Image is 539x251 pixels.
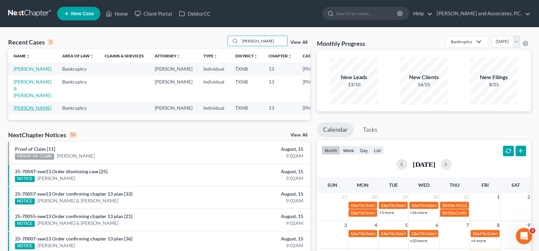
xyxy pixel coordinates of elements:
[288,54,292,58] i: unfold_more
[15,213,132,219] a: 25-70055-swe13 Order confirming chapter 13 plan [21]
[57,153,95,159] a: [PERSON_NAME]
[432,193,439,201] span: 30
[175,7,214,20] a: DebtorCC
[214,54,218,58] i: unfold_more
[496,193,500,201] span: 1
[297,75,350,102] td: [PHONE_NUMBER]
[400,73,448,81] div: New Clients
[90,54,94,58] i: unfold_more
[15,191,132,197] a: 25-70057-swe13 Order confirming chapter 13 plan [33]
[317,39,365,48] h3: Monthly Progress
[496,221,500,229] span: 8
[149,62,198,75] td: [PERSON_NAME]
[14,53,30,58] a: Nameunfold_more
[358,203,454,208] span: File Date for [PERSON_NAME][GEOGRAPHIC_DATA]
[263,102,297,114] td: 13
[418,182,429,188] span: Wed
[410,238,427,243] a: +20 more
[15,146,55,152] a: Proof of Claim [11]
[8,131,77,139] div: NextChapter Notices
[351,203,357,208] span: 12a
[102,7,131,20] a: Home
[470,73,518,81] div: New Filings
[433,7,530,20] a: [PERSON_NAME] and Associates, P.C.
[230,102,263,114] td: TXNB
[358,210,449,215] span: File Date for [PERSON_NAME] & [PERSON_NAME]
[470,81,518,88] div: 8/25
[57,102,99,114] td: Bankruptcy
[351,231,357,236] span: 12a
[381,203,388,208] span: 12a
[198,75,230,102] td: Individual
[254,54,258,58] i: unfold_more
[15,168,107,174] a: 25-70047-swe13 Order dismissing case [25]
[388,231,443,236] span: File Date for [PERSON_NAME]
[15,154,54,160] div: PROOF OF CLAIM
[263,75,297,102] td: 13
[212,242,303,249] div: 9:02AM
[37,175,75,182] a: [PERSON_NAME]
[400,81,448,88] div: 16/25
[290,40,307,45] a: View All
[389,182,398,188] span: Tue
[14,79,51,98] a: [PERSON_NAME] & [PERSON_NAME]
[463,193,470,201] span: 31
[341,193,348,201] span: 27
[322,146,340,155] button: month
[297,102,350,114] td: [PHONE_NUMBER]
[340,146,357,155] button: week
[57,62,99,75] td: Bankruptcy
[37,197,118,204] a: [PERSON_NAME] & [PERSON_NAME]
[527,221,531,229] span: 9
[15,221,35,227] div: NOTICE
[15,198,35,204] div: NOTICE
[149,102,198,114] td: [PERSON_NAME]
[527,193,531,201] span: 2
[8,38,54,46] div: Recent Cases
[471,238,486,243] a: +6 more
[466,221,470,229] span: 7
[230,75,263,102] td: TXNB
[71,11,94,16] span: New Case
[14,105,51,111] a: [PERSON_NAME]
[379,210,394,215] a: +5 more
[357,182,369,188] span: Mon
[15,243,35,249] div: NOTICE
[290,133,307,138] a: View All
[511,182,520,188] span: Sat
[15,176,35,182] div: NOTICE
[343,221,348,229] span: 3
[419,231,509,236] span: File Date for [PERSON_NAME] & [PERSON_NAME]
[357,122,384,137] a: Tasks
[442,210,455,215] span: 10:15a
[240,36,287,46] input: Search by name...
[212,175,303,182] div: 9:02AM
[413,161,435,168] h2: [DATE]
[351,210,357,215] span: 12a
[303,53,324,58] a: Case Nounfold_more
[212,168,303,175] div: August, 15
[336,7,398,20] input: Search by name...
[57,75,99,102] td: Bankruptcy
[435,221,439,229] span: 6
[381,231,388,236] span: 12a
[212,153,303,159] div: 9:02AM
[198,62,230,75] td: Individual
[155,53,181,58] a: Attorneyunfold_more
[330,73,378,81] div: New Leads
[203,53,218,58] a: Typeunfold_more
[317,122,354,137] a: Calendar
[15,236,132,241] a: 25-70007-swe13 Order confirming chapter 13 plan [36]
[450,182,459,188] span: Thu
[530,228,535,233] span: 3
[410,210,427,215] a: +36 more
[297,62,350,75] td: [PHONE_NUMBER]
[69,132,77,138] div: 10
[235,53,258,58] a: Districtunfold_more
[374,221,378,229] span: 4
[451,39,472,44] div: Bankruptcy
[37,220,118,227] a: [PERSON_NAME] & [PERSON_NAME]
[212,197,303,204] div: 9:02AM
[473,231,479,236] span: 12a
[269,53,292,58] a: Chapterunfold_more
